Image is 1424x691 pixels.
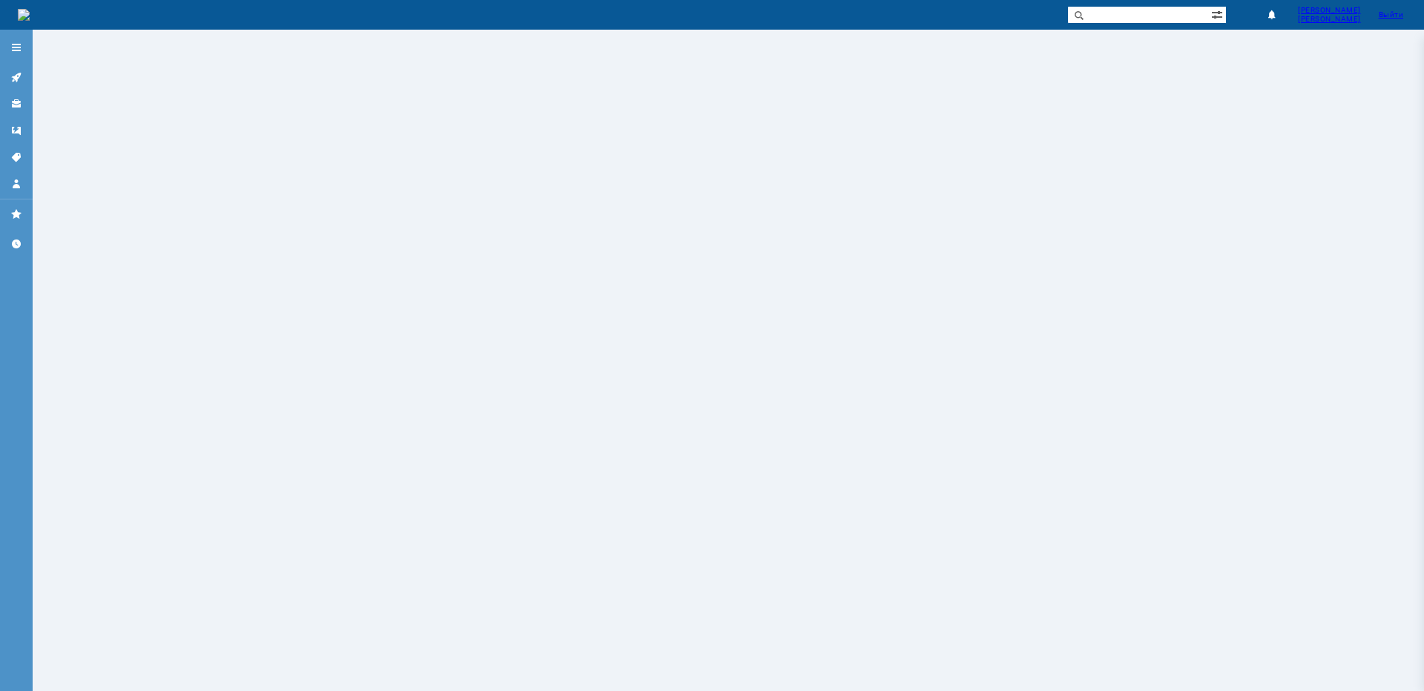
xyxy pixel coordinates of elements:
[1298,15,1361,24] span: [PERSON_NAME]
[18,9,30,21] a: Перейти на домашнюю страницу
[1211,7,1226,21] span: Расширенный поиск
[4,172,28,196] a: Мой профиль
[4,119,28,142] a: Шаблоны комментариев
[18,9,30,21] img: logo
[4,92,28,116] a: Клиенты
[4,145,28,169] a: Теги
[1298,6,1361,15] span: [PERSON_NAME]
[4,65,28,89] a: Активности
